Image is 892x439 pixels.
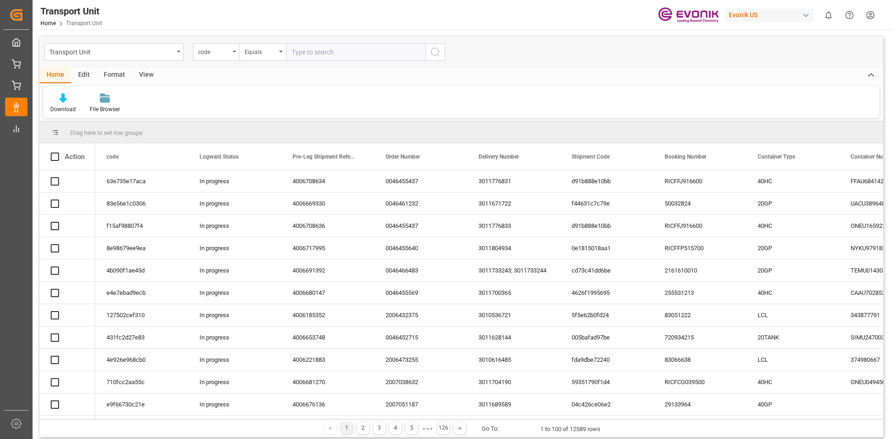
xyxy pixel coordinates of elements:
[758,153,795,160] span: Container Type
[281,304,374,326] div: 4006185352
[95,304,188,326] div: 127502cef310
[746,282,839,304] div: 40HC
[467,304,560,326] div: 3010536721
[467,393,560,415] div: 3011689589
[65,153,85,161] div: Action
[281,326,374,348] div: 4006653748
[281,393,374,415] div: 4006676136
[746,237,839,259] div: 20GP
[653,215,746,237] div: RICFFJ916600
[560,259,653,281] div: cd73c41dd6be
[95,326,188,348] div: 431fc2d27e83
[188,215,281,237] div: In progress
[245,46,276,56] div: Equals
[281,237,374,259] div: 4006717995
[467,282,560,304] div: 3011700365
[406,422,418,434] div: 5
[386,153,420,160] span: Order Number
[90,105,120,113] div: File Browser
[281,193,374,214] div: 4006669330
[97,67,132,83] div: Format
[193,43,240,61] button: open menu
[467,237,560,259] div: 3011804934
[746,371,839,393] div: 40HC
[50,105,76,113] div: Download
[281,259,374,281] div: 4006691392
[438,422,449,434] div: 126
[467,259,560,281] div: 3011733243; 3011733244
[479,153,519,160] span: Delivery Number
[746,349,839,371] div: LCL
[374,215,467,237] div: 0046455437
[40,259,95,282] div: Press SPACE to select this row.
[200,153,239,160] span: Logward Status
[198,46,230,56] div: code
[540,425,600,434] div: 1 to 100 of 12589 rows
[653,393,746,415] div: 29133964
[40,371,95,393] div: Press SPACE to select this row.
[188,304,281,326] div: In progress
[653,193,746,214] div: 50032824
[281,349,374,371] div: 4006221883
[188,371,281,393] div: In progress
[467,170,560,192] div: 3011776831
[560,326,653,348] div: 005bafad97be
[560,349,653,371] div: fda9dbe72240
[44,43,184,61] button: open menu
[281,170,374,192] div: 4006708634
[95,215,188,237] div: f15af98807f4
[572,153,610,160] span: Shipment Code
[240,43,286,61] button: open menu
[560,193,653,214] div: f44631c7c79e
[467,371,560,393] div: 3011704190
[357,422,369,434] div: 2
[422,425,433,432] div: ● ● ●
[746,193,839,214] div: 20GP
[746,259,839,281] div: 20GP
[188,193,281,214] div: In progress
[40,282,95,304] div: Press SPACE to select this row.
[286,43,426,61] input: Type to search
[560,304,653,326] div: 5f5e62b0fd24
[467,349,560,371] div: 3010616485
[281,215,374,237] div: 4006708636
[281,371,374,393] div: 4006681270
[374,326,467,348] div: 0046452715
[374,304,467,326] div: 2006432375
[653,349,746,371] div: 83066638
[374,349,467,371] div: 2006473255
[281,282,374,304] div: 4006680147
[40,393,95,416] div: Press SPACE to select this row.
[653,237,746,259] div: RICFFP515700
[95,259,188,281] div: 4b090f1ae45d
[746,215,839,237] div: 40HC
[95,282,188,304] div: e4e7ebad9ecb
[188,349,281,371] div: In progress
[746,304,839,326] div: LCL
[40,193,95,215] div: Press SPACE to select this row.
[560,237,653,259] div: 0e1815018aa1
[746,170,839,192] div: 40HC
[482,424,499,433] div: Go To:
[560,215,653,237] div: d91b888e10bb
[40,215,95,237] div: Press SPACE to select this row.
[95,393,188,415] div: e9f66730c21e
[95,349,188,371] div: 4e926e968cb0
[653,259,746,281] div: 2161610010
[467,326,560,348] div: 3011628144
[390,422,401,434] div: 4
[95,170,188,192] div: 63e735e17aca
[374,170,467,192] div: 0046455437
[746,393,839,415] div: 40GP
[374,259,467,281] div: 0046466483
[653,371,746,393] div: RICFCG039500
[560,393,653,415] div: 04c426ce06e2
[665,153,706,160] span: Booking Number
[40,67,71,83] div: Home
[188,393,281,415] div: In progress
[49,46,173,57] div: Transport Unit
[653,170,746,192] div: RICFFJ916600
[40,170,95,193] div: Press SPACE to select this row.
[658,7,719,23] img: Evonik-brand-mark-Deep-Purple-RGB.jpeg_1700498283.jpeg
[341,422,353,434] div: 1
